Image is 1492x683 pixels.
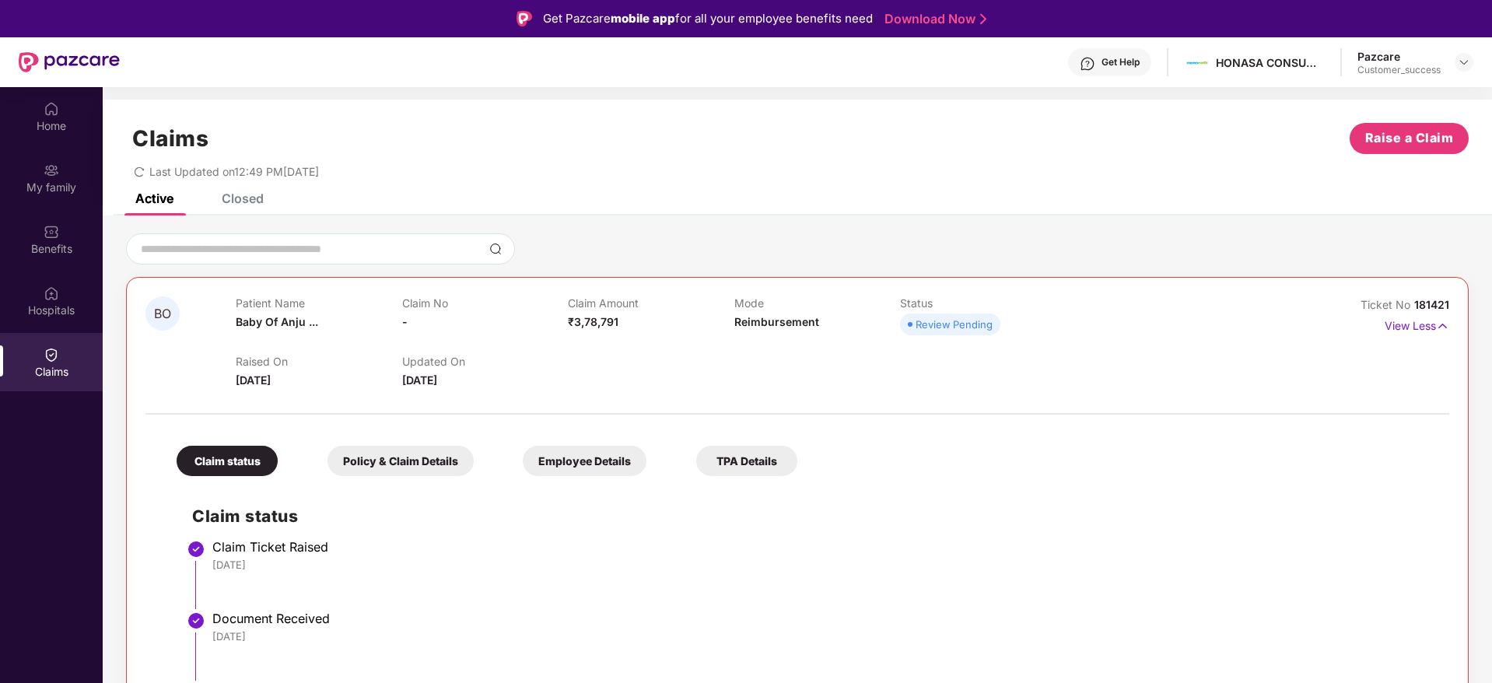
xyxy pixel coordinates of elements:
p: Claim No [402,296,568,310]
img: svg+xml;base64,PHN2ZyBpZD0iSGVscC0zMngzMiIgeG1sbnM9Imh0dHA6Ly93d3cudzMub3JnLzIwMDAvc3ZnIiB3aWR0aD... [1080,56,1095,72]
div: Review Pending [916,317,993,332]
span: 181421 [1414,298,1449,311]
h1: Claims [132,125,208,152]
div: Pazcare [1357,49,1441,64]
div: TPA Details [696,446,797,476]
img: svg+xml;base64,PHN2ZyBpZD0iSG9zcGl0YWxzIiB4bWxucz0iaHR0cDovL3d3dy53My5vcmcvMjAwMC9zdmciIHdpZHRoPS... [44,285,59,301]
p: Status [900,296,1066,310]
div: Active [135,191,173,206]
span: Baby Of Anju ... [236,315,318,328]
div: Closed [222,191,264,206]
div: Employee Details [523,446,646,476]
img: Stroke [980,11,986,27]
span: redo [134,165,145,178]
span: [DATE] [402,373,437,387]
div: Policy & Claim Details [327,446,474,476]
p: Mode [734,296,900,310]
div: [DATE] [212,629,1434,643]
img: svg+xml;base64,PHN2ZyBpZD0iQmVuZWZpdHMiIHhtbG5zPSJodHRwOi8vd3d3LnczLm9yZy8yMDAwL3N2ZyIgd2lkdGg9Ij... [44,224,59,240]
p: Raised On [236,355,401,368]
img: svg+xml;base64,PHN2ZyBpZD0iU2VhcmNoLTMyeDMyIiB4bWxucz0iaHR0cDovL3d3dy53My5vcmcvMjAwMC9zdmciIHdpZH... [489,243,502,255]
p: View Less [1385,313,1449,334]
span: Raise a Claim [1365,128,1454,148]
div: [DATE] [212,558,1434,572]
img: svg+xml;base64,PHN2ZyB4bWxucz0iaHR0cDovL3d3dy53My5vcmcvMjAwMC9zdmciIHdpZHRoPSIxNyIgaGVpZ2h0PSIxNy... [1436,317,1449,334]
span: Ticket No [1361,298,1414,311]
img: Logo [517,11,532,26]
p: Claim Amount [568,296,734,310]
button: Raise a Claim [1350,123,1469,154]
img: svg+xml;base64,PHN2ZyB3aWR0aD0iMjAiIGhlaWdodD0iMjAiIHZpZXdCb3g9IjAgMCAyMCAyMCIgZmlsbD0ibm9uZSIgeG... [44,163,59,178]
div: Claim Ticket Raised [212,539,1434,555]
img: svg+xml;base64,PHN2ZyBpZD0iSG9tZSIgeG1sbnM9Imh0dHA6Ly93d3cudzMub3JnLzIwMDAvc3ZnIiB3aWR0aD0iMjAiIG... [44,101,59,117]
span: Last Updated on 12:49 PM[DATE] [149,165,319,178]
img: New Pazcare Logo [19,52,120,72]
span: Reimbursement [734,315,819,328]
p: Updated On [402,355,568,368]
img: svg+xml;base64,PHN2ZyBpZD0iU3RlcC1Eb25lLTMyeDMyIiB4bWxucz0iaHR0cDovL3d3dy53My5vcmcvMjAwMC9zdmciIH... [187,611,205,630]
div: Get Help [1101,56,1140,68]
strong: mobile app [611,11,675,26]
span: ₹3,78,791 [568,315,618,328]
img: Mamaearth%20Logo.jpg [1186,51,1209,74]
img: svg+xml;base64,PHN2ZyBpZD0iQ2xhaW0iIHhtbG5zPSJodHRwOi8vd3d3LnczLm9yZy8yMDAwL3N2ZyIgd2lkdGg9IjIwIi... [44,347,59,363]
div: Document Received [212,611,1434,626]
span: - [402,315,408,328]
span: [DATE] [236,373,271,387]
span: BO [154,307,171,320]
p: Patient Name [236,296,401,310]
div: Claim status [177,446,278,476]
img: svg+xml;base64,PHN2ZyBpZD0iU3RlcC1Eb25lLTMyeDMyIiB4bWxucz0iaHR0cDovL3d3dy53My5vcmcvMjAwMC9zdmciIH... [187,540,205,559]
div: Customer_success [1357,64,1441,76]
div: HONASA CONSUMER LIMITED [1216,55,1325,70]
div: Get Pazcare for all your employee benefits need [543,9,873,28]
img: svg+xml;base64,PHN2ZyBpZD0iRHJvcGRvd24tMzJ4MzIiIHhtbG5zPSJodHRwOi8vd3d3LnczLm9yZy8yMDAwL3N2ZyIgd2... [1458,56,1470,68]
h2: Claim status [192,503,1434,529]
a: Download Now [884,11,982,27]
